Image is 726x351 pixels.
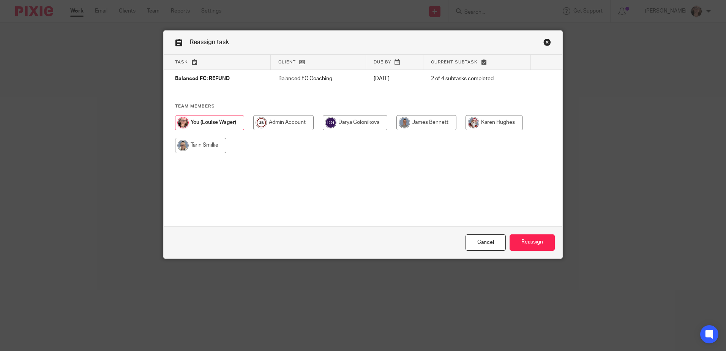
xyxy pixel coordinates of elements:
[175,103,551,109] h4: Team members
[278,60,296,64] span: Client
[374,75,416,82] p: [DATE]
[175,76,230,82] span: Balanced FC: REFUND
[423,70,531,88] td: 2 of 4 subtasks completed
[431,60,478,64] span: Current subtask
[510,234,555,251] input: Reassign
[374,60,391,64] span: Due by
[190,39,229,45] span: Reassign task
[543,38,551,49] a: Close this dialog window
[175,60,188,64] span: Task
[466,234,506,251] a: Close this dialog window
[278,75,358,82] p: Balanced FC Coaching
